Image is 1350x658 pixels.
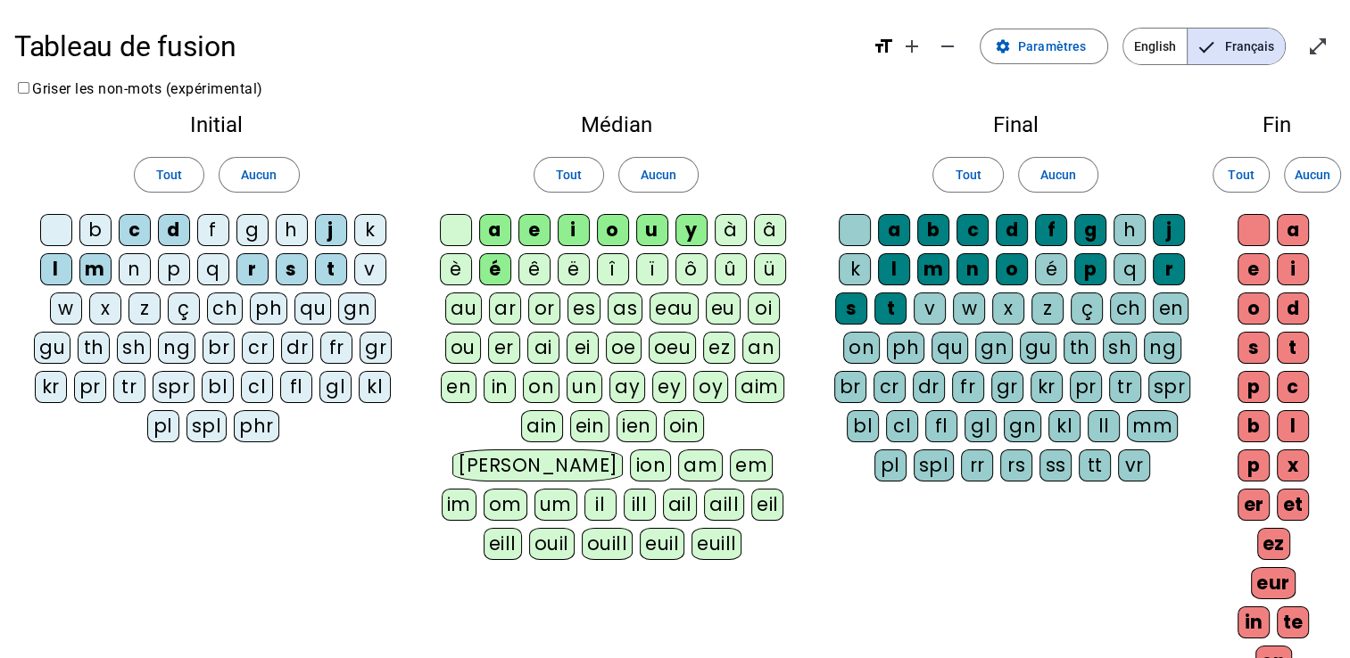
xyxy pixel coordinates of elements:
[1277,606,1309,638] div: te
[1074,214,1106,246] div: g
[914,449,955,481] div: spl
[751,489,784,521] div: eil
[1088,410,1120,442] div: ll
[925,410,957,442] div: fl
[1277,332,1309,364] div: t
[1153,292,1188,325] div: en
[1238,253,1270,285] div: e
[479,214,511,246] div: a
[1238,292,1270,325] div: o
[609,371,645,403] div: ay
[338,292,376,325] div: gn
[582,528,633,560] div: ouill
[445,292,482,325] div: au
[965,410,997,442] div: gl
[219,157,299,193] button: Aucun
[675,214,708,246] div: y
[692,528,741,560] div: euill
[1153,214,1185,246] div: j
[839,253,871,285] div: k
[957,253,989,285] div: n
[843,332,880,364] div: on
[742,332,780,364] div: an
[754,214,786,246] div: â
[624,489,656,521] div: ill
[78,332,110,364] div: th
[518,253,551,285] div: ê
[1238,606,1270,638] div: in
[1295,164,1330,185] span: Aucun
[241,371,273,403] div: cl
[89,292,121,325] div: x
[1109,371,1141,403] div: tr
[1064,332,1096,364] div: th
[168,292,200,325] div: ç
[641,164,676,185] span: Aucun
[995,38,1011,54] mat-icon: settings
[901,36,923,57] mat-icon: add
[874,292,907,325] div: t
[452,449,623,481] div: [PERSON_NAME]
[113,371,145,403] div: tr
[354,253,386,285] div: v
[1238,489,1270,521] div: er
[197,253,229,285] div: q
[608,292,642,325] div: as
[704,489,744,521] div: aill
[1238,371,1270,403] div: p
[117,332,151,364] div: sh
[567,371,602,403] div: un
[847,410,879,442] div: bl
[1004,410,1041,442] div: gn
[996,253,1028,285] div: o
[754,253,786,285] div: ü
[1123,29,1187,64] span: English
[937,36,958,57] mat-icon: remove
[1040,164,1076,185] span: Aucun
[1035,214,1067,246] div: f
[675,253,708,285] div: ô
[636,214,668,246] div: u
[715,253,747,285] div: û
[1070,371,1102,403] div: pr
[1079,449,1111,481] div: tt
[147,410,179,442] div: pl
[617,410,657,442] div: ien
[992,292,1024,325] div: x
[874,371,906,403] div: cr
[186,410,228,442] div: spl
[878,214,910,246] div: a
[873,36,894,57] mat-icon: format_size
[1035,253,1067,285] div: é
[529,528,575,560] div: ouil
[1071,292,1103,325] div: ç
[955,164,981,185] span: Tout
[650,292,699,325] div: eau
[280,371,312,403] div: fl
[649,332,697,364] div: oeu
[1277,489,1309,521] div: et
[484,371,516,403] div: in
[128,292,161,325] div: z
[1031,292,1064,325] div: z
[1277,371,1309,403] div: c
[957,214,989,246] div: c
[567,292,600,325] div: es
[440,253,472,285] div: è
[250,292,287,325] div: ph
[1232,114,1321,136] h2: Fin
[119,253,151,285] div: n
[874,449,907,481] div: pl
[1277,292,1309,325] div: d
[570,410,610,442] div: ein
[640,528,684,560] div: euil
[234,410,279,442] div: phr
[489,292,521,325] div: ar
[1238,410,1270,442] div: b
[1114,253,1146,285] div: q
[14,80,263,97] label: Griser les non-mots (expérimental)
[1277,410,1309,442] div: l
[50,292,82,325] div: w
[567,332,599,364] div: ei
[441,371,476,403] div: en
